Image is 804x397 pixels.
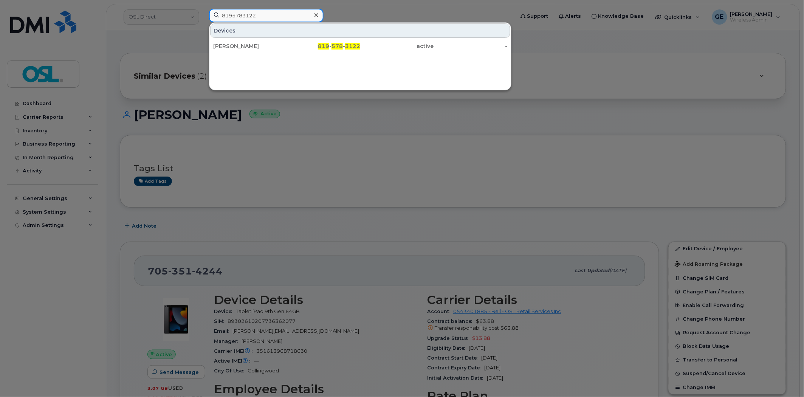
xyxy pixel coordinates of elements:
div: - - [287,42,361,50]
a: [PERSON_NAME]819-578-3122active- [210,39,510,53]
div: Devices [210,23,510,38]
span: 819 [318,43,329,50]
div: active [360,42,434,50]
div: - [434,42,508,50]
div: [PERSON_NAME] [213,42,287,50]
span: 578 [332,43,343,50]
span: 3122 [345,43,360,50]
